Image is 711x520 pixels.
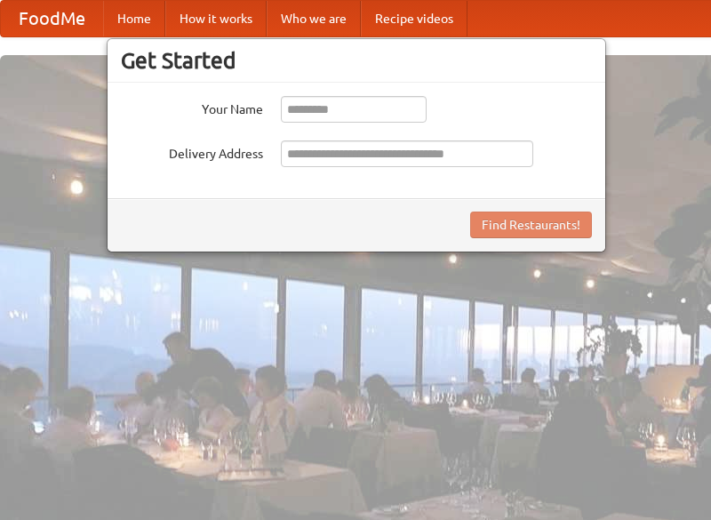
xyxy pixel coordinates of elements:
label: Your Name [121,96,263,118]
a: Who we are [267,1,361,36]
h3: Get Started [121,47,592,74]
a: Recipe videos [361,1,467,36]
label: Delivery Address [121,140,263,163]
a: How it works [165,1,267,36]
a: FoodMe [1,1,103,36]
button: Find Restaurants! [470,212,592,238]
a: Home [103,1,165,36]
